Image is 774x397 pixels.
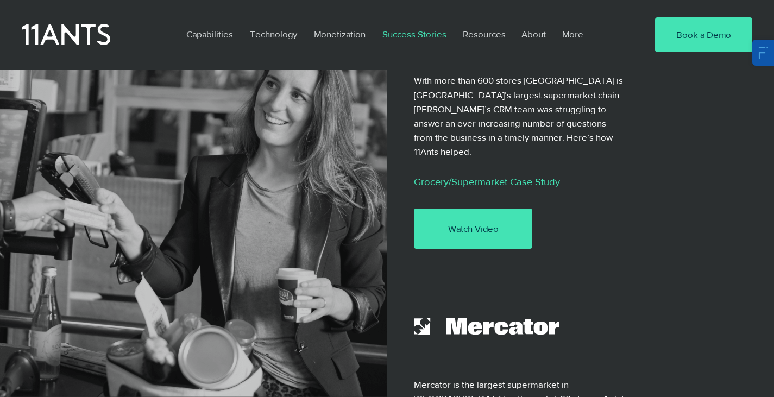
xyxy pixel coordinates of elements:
p: Success Stories [377,22,452,47]
nav: Site [178,22,622,47]
p: Resources [457,22,511,47]
a: Technology [242,22,306,47]
a: Monetization [306,22,374,47]
p: Monetization [309,22,371,47]
p: More... [557,22,595,47]
a: About [513,22,554,47]
a: Book a Demo [655,17,752,52]
p: Technology [244,22,303,47]
span: Watch Video [448,222,499,235]
span: Book a Demo [676,28,731,41]
p: About [516,22,551,47]
a: Watch Video [414,209,532,249]
p: Capabilities [181,22,238,47]
a: Success Stories [374,22,455,47]
a: Resources [455,22,513,47]
a: Capabilities [178,22,242,47]
a: Grocery/Supermarket Case Study [414,177,560,187]
p: With more than 600 stores [GEOGRAPHIC_DATA] is [GEOGRAPHIC_DATA]’s largest supermarket chain. [PE... [414,73,625,159]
